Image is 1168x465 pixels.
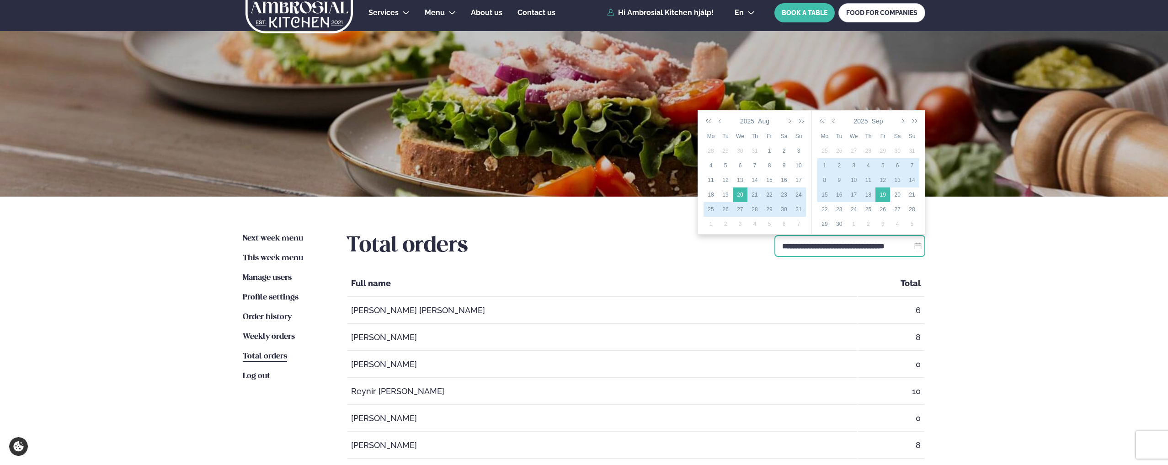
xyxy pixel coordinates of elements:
[890,161,905,170] div: 6
[905,176,919,184] div: 14
[517,7,555,18] a: Contact us
[905,191,919,199] div: 21
[704,173,718,187] td: 2025-08-11
[858,271,924,297] th: Total
[817,187,832,202] td: 2025-09-15
[704,205,718,214] div: 25
[347,352,857,378] td: [PERSON_NAME]
[875,191,890,199] div: 19
[847,161,861,170] div: 3
[774,3,835,22] button: BOOK A TABLE
[890,176,905,184] div: 13
[832,147,847,155] div: 26
[905,205,919,214] div: 28
[733,187,747,202] td: 2025-08-20
[243,292,299,303] a: Profile settings
[858,379,924,405] td: 10
[471,8,502,17] span: About us
[847,158,861,173] td: 2025-09-03
[718,217,733,231] td: 2025-09-02
[718,202,733,217] td: 2025-08-26
[875,147,890,155] div: 29
[847,129,861,144] th: We
[817,202,832,217] td: 2025-09-22
[817,147,832,155] div: 25
[890,129,905,144] th: Sa
[817,191,832,199] div: 15
[832,220,847,228] div: 30
[243,233,303,244] a: Next week menu
[791,161,806,170] div: 10
[733,205,747,214] div: 27
[817,217,832,231] td: 2025-09-29
[747,191,762,199] div: 21
[347,406,857,432] td: [PERSON_NAME]
[243,371,270,382] a: Log out
[905,129,919,144] th: Su
[791,205,806,214] div: 31
[777,191,791,199] div: 23
[347,233,468,259] h2: Total orders
[861,220,876,228] div: 2
[791,158,806,173] td: 2025-08-10
[704,161,718,170] div: 4
[733,202,747,217] td: 2025-08-27
[243,294,299,301] span: Profile settings
[243,274,292,282] span: Manage users
[870,113,885,129] button: Sep
[875,217,890,231] td: 2025-10-03
[875,144,890,158] td: 2025-08-29
[718,173,733,187] td: 2025-08-12
[762,176,777,184] div: 15
[607,9,714,17] a: Hi Ambrosial Kitchen hjálp!
[847,144,861,158] td: 2025-08-27
[905,158,919,173] td: 2025-09-07
[762,217,777,231] td: 2025-09-05
[847,205,861,214] div: 24
[890,191,905,199] div: 20
[817,161,832,170] div: 1
[762,129,777,144] th: Fr
[875,220,890,228] div: 3
[861,176,876,184] div: 11
[905,187,919,202] td: 2025-09-21
[347,379,857,405] td: Reynir [PERSON_NAME]
[762,202,777,217] td: 2025-08-29
[471,7,502,18] a: About us
[861,202,876,217] td: 2025-09-25
[747,205,762,214] div: 28
[817,173,832,187] td: 2025-09-08
[890,158,905,173] td: 2025-09-06
[905,202,919,217] td: 2025-09-28
[847,187,861,202] td: 2025-09-17
[832,144,847,158] td: 2025-08-26
[777,217,791,231] td: 2025-09-06
[243,312,292,323] a: Order history
[347,325,857,351] td: [PERSON_NAME]
[861,187,876,202] td: 2025-09-18
[832,205,847,214] div: 23
[347,298,857,324] td: [PERSON_NAME] [PERSON_NAME]
[718,158,733,173] td: 2025-08-05
[243,331,295,342] a: Weekly orders
[704,176,718,184] div: 11
[756,113,771,129] button: Aug
[861,147,876,155] div: 28
[861,129,876,144] th: Th
[847,217,861,231] td: 2025-10-01
[243,235,303,242] span: Next week menu
[861,173,876,187] td: 2025-09-11
[832,176,847,184] div: 9
[905,220,919,228] div: 5
[890,144,905,158] td: 2025-08-30
[858,406,924,432] td: 0
[704,158,718,173] td: 2025-08-04
[861,217,876,231] td: 2025-10-02
[368,7,399,18] a: Services
[762,173,777,187] td: 2025-08-15
[875,161,890,170] div: 5
[791,217,806,231] td: 2025-09-07
[861,161,876,170] div: 4
[517,8,555,17] span: Contact us
[747,158,762,173] td: 2025-08-07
